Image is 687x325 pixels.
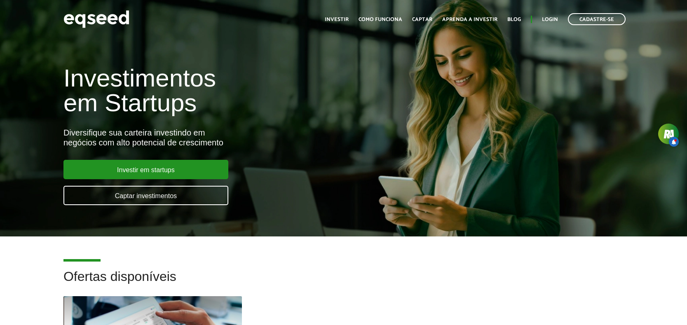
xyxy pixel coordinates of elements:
[63,186,228,205] a: Captar investimentos
[63,269,624,296] h2: Ofertas disponíveis
[63,160,228,179] a: Investir em startups
[542,17,558,22] a: Login
[63,128,395,147] div: Diversifique sua carteira investindo em negócios com alto potencial de crescimento
[325,17,349,22] a: Investir
[412,17,432,22] a: Captar
[442,17,497,22] a: Aprenda a investir
[63,8,129,30] img: EqSeed
[568,13,626,25] a: Cadastre-se
[507,17,521,22] a: Blog
[63,66,395,115] h1: Investimentos em Startups
[359,17,402,22] a: Como funciona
